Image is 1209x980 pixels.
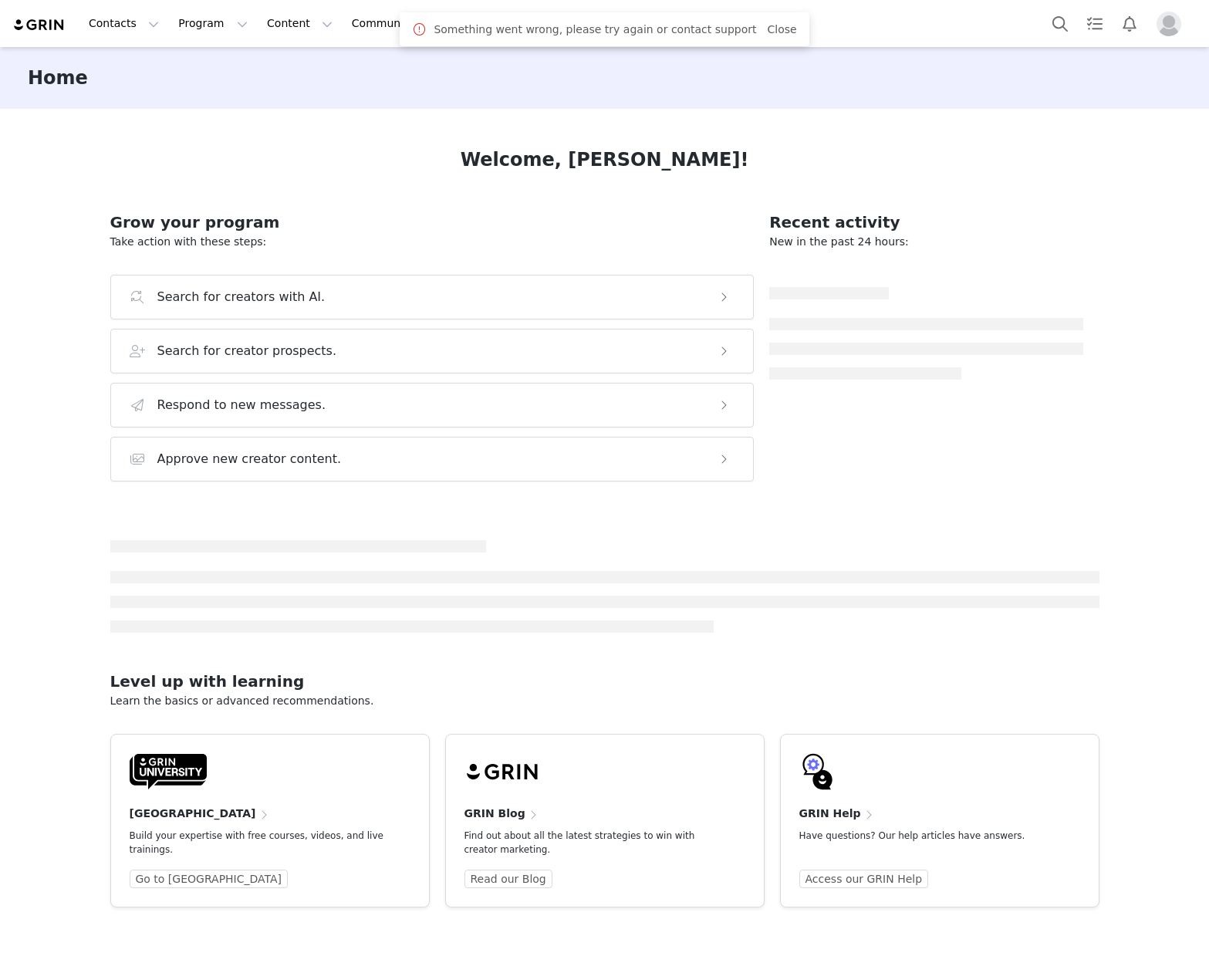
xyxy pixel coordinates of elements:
[79,6,168,41] button: Contacts
[110,329,755,373] button: Search for creator prospects.
[464,806,525,822] h4: GRIN Blog
[461,146,749,174] h1: Welcome, [PERSON_NAME]!
[799,753,836,790] img: GRIN-help-icon.svg
[799,829,1055,843] p: Have questions? Our help articles have answers.
[12,18,66,32] img: grin logo
[110,234,755,250] p: Take action with these steps:
[1043,6,1077,41] button: Search
[1078,6,1112,41] a: Tasks
[464,753,542,790] img: grin-logo-black.svg
[130,753,207,790] img: GRIN-University-Logo-Black.svg
[110,437,755,482] button: Approve new creator content.
[157,342,337,360] h3: Search for creator prospects.
[434,22,756,38] span: Something went wrong, please try again or contact support
[769,211,1083,234] h2: Recent activity
[1157,12,1181,36] img: placeholder-profile.jpg
[464,829,721,857] p: Find out about all the latest strategies to win with creator marketing.
[1113,6,1147,41] button: Notifications
[169,6,257,41] button: Program
[110,693,1099,709] p: Learn the basics or advanced recommendations.
[157,396,326,414] h3: Respond to new messages.
[130,829,386,857] p: Build your expertise with free courses, videos, and live trainings.
[110,275,755,319] button: Search for creators with AI.
[799,806,861,822] h4: GRIN Help
[157,450,342,468] h3: Approve new creator content.
[799,870,929,888] a: Access our GRIN Help
[464,870,552,888] a: Read our Blog
[157,288,326,306] h3: Search for creators with AI.
[110,383,755,427] button: Respond to new messages.
[769,234,1083,250] p: New in the past 24 hours:
[767,23,796,35] a: Close
[130,806,256,822] h4: [GEOGRAPHIC_DATA]
[258,6,342,41] button: Content
[110,211,755,234] h2: Grow your program
[343,6,431,41] a: Community
[28,64,88,92] h3: Home
[110,670,1099,693] h2: Level up with learning
[130,870,289,888] a: Go to [GEOGRAPHIC_DATA]
[1147,12,1197,36] button: Profile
